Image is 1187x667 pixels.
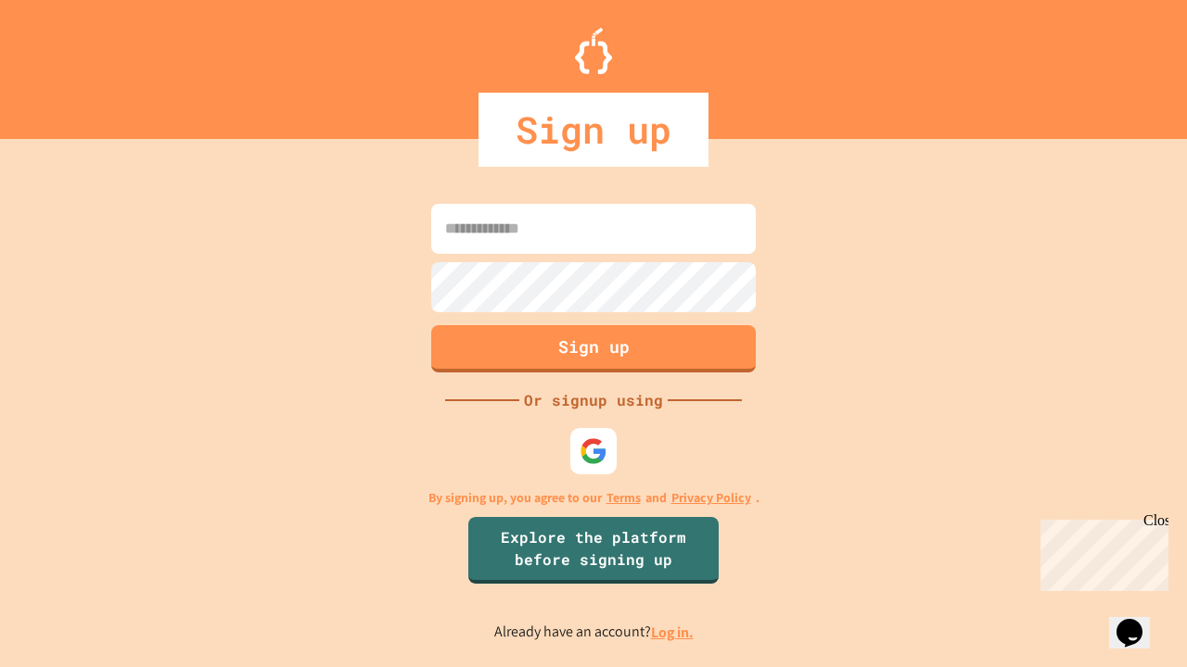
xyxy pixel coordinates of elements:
[606,488,641,508] a: Terms
[651,623,694,642] a: Log in.
[580,437,607,465] img: google-icon.svg
[575,28,612,74] img: Logo.svg
[1033,512,1168,591] iframe: chat widget
[7,7,128,118] div: Chat with us now!Close
[1109,593,1168,648] iframe: chat widget
[428,488,759,508] p: By signing up, you agree to our and .
[494,621,694,644] p: Already have an account?
[671,488,751,508] a: Privacy Policy
[431,325,756,372] button: Sign up
[468,517,719,584] a: Explore the platform before signing up
[519,389,668,411] div: Or signup using
[479,93,708,167] div: Sign up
